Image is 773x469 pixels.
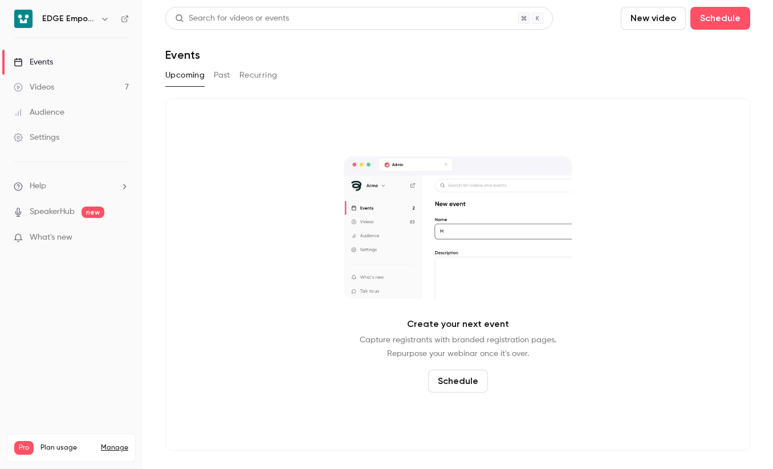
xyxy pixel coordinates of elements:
button: Schedule [428,370,488,393]
button: Upcoming [165,66,205,84]
p: Capture registrants with branded registration pages. Repurpose your webinar once it's over. [360,333,556,361]
div: Search for videos or events [175,13,289,25]
img: tab_domain_overview_orange.svg [31,66,40,75]
button: Schedule [690,7,750,30]
img: tab_keywords_by_traffic_grey.svg [113,66,123,75]
button: New video [621,7,686,30]
img: logo_orange.svg [18,18,27,27]
span: new [82,207,104,218]
button: Past [214,66,230,84]
div: v 4.0.25 [32,18,56,27]
span: Plan usage [40,443,94,452]
div: Domain: [DOMAIN_NAME] [30,30,125,39]
div: Events [14,56,53,68]
img: website_grey.svg [18,30,27,39]
a: SpeakerHub [30,206,75,218]
span: Help [30,180,46,192]
div: Audience [14,107,64,118]
li: help-dropdown-opener [14,180,129,192]
div: Keywords by Traffic [126,67,192,75]
img: EDGE Empower [14,10,32,28]
span: Pro [14,441,34,455]
p: Create your next event [407,317,509,331]
div: Domain Overview [43,67,102,75]
a: Manage [101,443,128,452]
h1: Events [165,48,200,62]
span: What's new [30,232,72,244]
h6: EDGE Empower [42,13,96,25]
div: Videos [14,82,54,93]
button: Recurring [239,66,278,84]
div: Settings [14,132,59,143]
